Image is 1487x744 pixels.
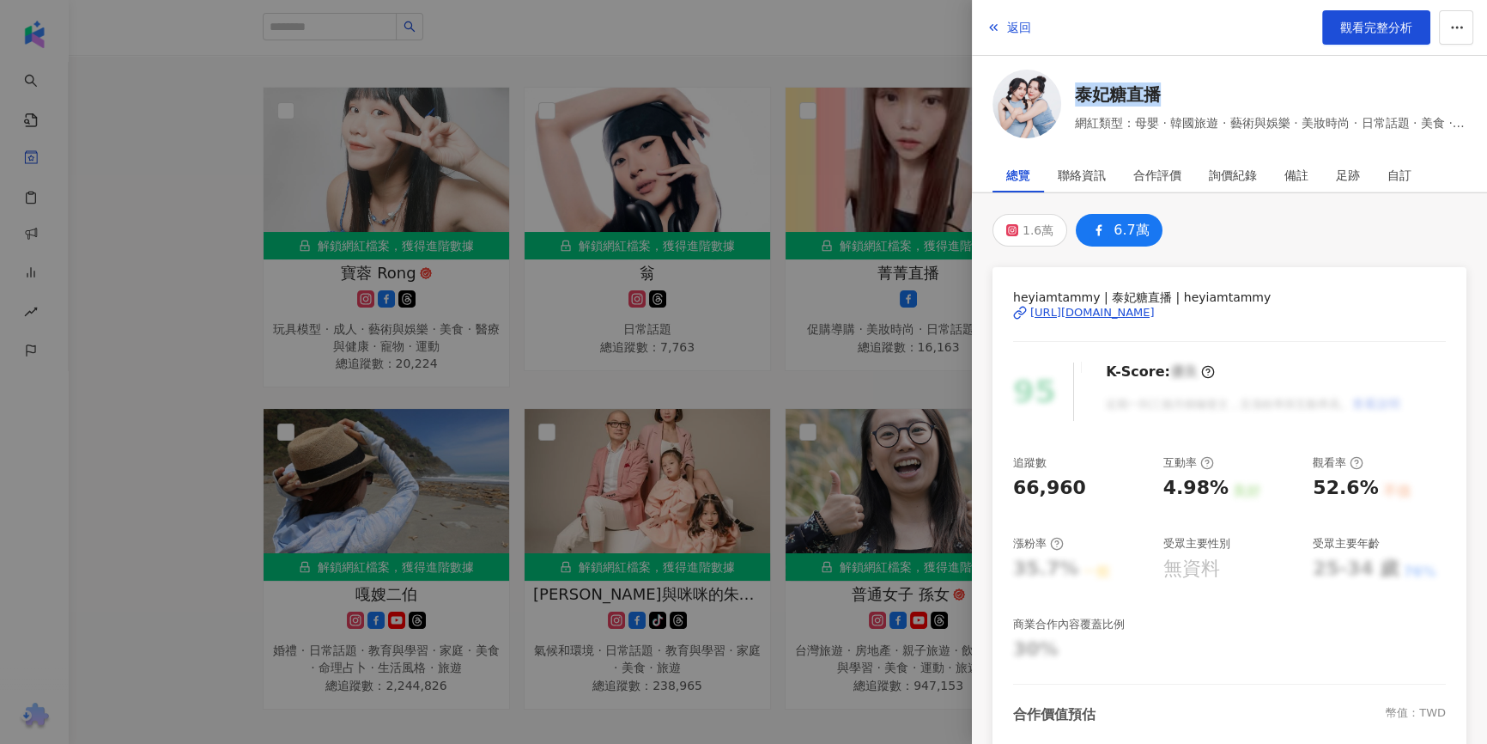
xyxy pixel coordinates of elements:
[1013,617,1125,632] div: 商業合作內容覆蓋比例
[1322,10,1430,45] a: 觀看完整分析
[1209,158,1257,192] div: 詢價紀錄
[1163,455,1214,471] div: 互動率
[1013,536,1064,552] div: 漲粉率
[1023,218,1053,242] div: 1.6萬
[1076,214,1162,247] button: 6.7萬
[1313,536,1380,552] div: 受眾主要年齡
[1075,82,1466,107] a: 泰妃糖直播
[1313,455,1363,471] div: 觀看率
[1313,475,1378,502] div: 52.6%
[1106,363,1215,381] div: K-Score :
[1386,705,1446,724] div: 幣值：TWD
[1163,536,1230,552] div: 受眾主要性別
[1007,21,1031,34] span: 返回
[1013,705,1096,724] div: 合作價值預估
[1013,455,1047,471] div: 追蹤數
[1006,158,1030,192] div: 總覽
[992,214,1067,247] button: 1.6萬
[1163,475,1229,502] div: 4.98%
[1114,218,1149,242] div: 6.7萬
[1058,158,1106,192] div: 聯絡資訊
[992,70,1061,144] a: KOL Avatar
[1075,113,1466,132] span: 網紅類型：母嬰 · 韓國旅遊 · 藝術與娛樂 · 美妝時尚 · 日常話題 · 美食 · 穿搭 · 旅遊
[1336,158,1360,192] div: 足跡
[1013,475,1086,502] div: 66,960
[1163,556,1220,582] div: 無資料
[1013,288,1446,307] span: heyiamtammy | 泰妃糖直播 | heyiamtammy
[1013,305,1446,320] a: [URL][DOMAIN_NAME]
[1284,158,1308,192] div: 備註
[1340,21,1412,34] span: 觀看完整分析
[986,10,1032,45] button: 返回
[1030,305,1155,320] div: [URL][DOMAIN_NAME]
[992,70,1061,138] img: KOL Avatar
[1133,158,1181,192] div: 合作評價
[1387,158,1411,192] div: 自訂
